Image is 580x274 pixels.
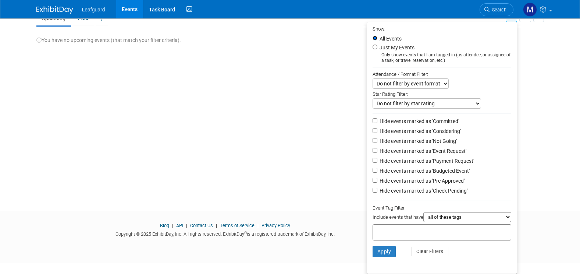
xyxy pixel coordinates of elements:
label: Hide events marked as 'Event Request' [378,147,466,155]
sup: ® [244,231,247,235]
span: Search [490,7,506,13]
span: | [256,223,260,228]
a: API [176,223,183,228]
label: Hide events marked as 'Considering' [378,127,461,135]
label: Just My Events [378,44,414,51]
button: Apply [373,246,396,257]
div: Show: [373,24,511,33]
label: Hide events marked as 'Committed' [378,117,459,125]
button: Clear Filters [412,247,448,256]
div: Star Rating Filter: [373,89,511,98]
div: Only show events that I am tagged in (as attendee, or assignee of a task, or travel reservation, ... [373,52,511,63]
label: Hide events marked as 'Pre Approved' [378,177,465,185]
label: Hide events marked as 'Budgeted Event' [378,167,470,175]
img: ExhibitDay [36,6,73,14]
span: | [214,223,219,228]
a: Search [480,3,513,16]
a: Contact Us [190,223,213,228]
a: Blog [160,223,169,228]
label: Hide events marked as 'Not Going' [378,137,457,145]
span: You have no upcoming events (that match your filter criteria). [36,37,181,43]
img: MELISSA BARNARD [523,3,537,17]
div: Event Tag Filter: [373,204,511,212]
label: Hide events marked as 'Check Pending' [378,187,467,194]
label: All Events [378,36,402,41]
a: Privacy Policy [261,223,290,228]
span: | [184,223,189,228]
a: Terms of Service [220,223,255,228]
div: Attendance / Format Filter: [373,70,511,78]
div: Include events that have [373,212,511,224]
span: | [170,223,175,228]
label: Hide events marked as 'Payment Request' [378,157,474,165]
span: Leafguard [82,7,105,13]
div: Copyright © 2025 ExhibitDay, Inc. All rights reserved. ExhibitDay is a registered trademark of Ex... [36,229,414,238]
